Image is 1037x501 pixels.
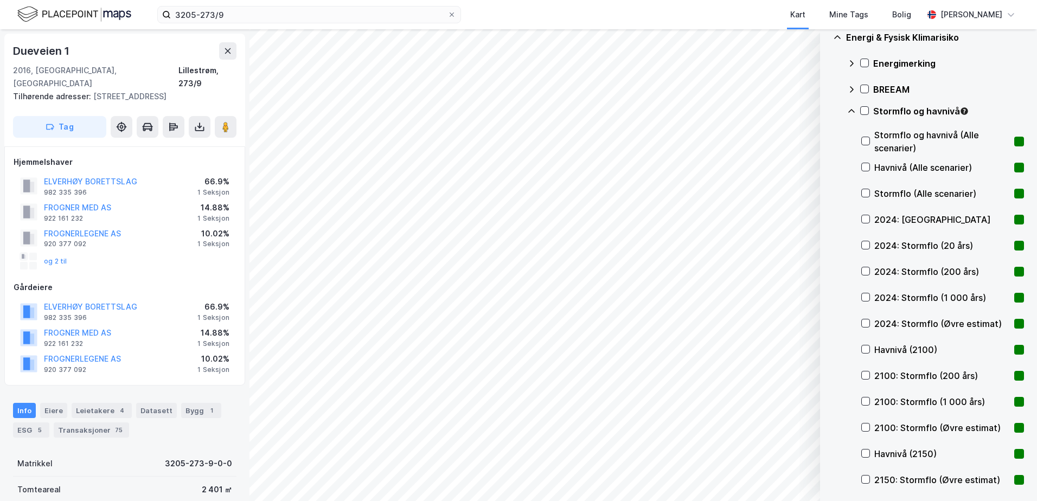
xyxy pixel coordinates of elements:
img: logo.f888ab2527a4732fd821a326f86c7f29.svg [17,5,131,24]
div: Energi & Fysisk Klimarisiko [846,31,1024,44]
div: Matrikkel [17,457,53,470]
div: 2024: Stormflo (20 års) [874,239,1010,252]
span: Tilhørende adresser: [13,92,93,101]
div: 922 161 232 [44,214,83,223]
div: Dueveien 1 [13,42,72,60]
div: 920 377 092 [44,365,86,374]
div: Gårdeiere [14,281,236,294]
div: 2024: [GEOGRAPHIC_DATA] [874,213,1010,226]
div: Lillestrøm, 273/9 [178,64,236,90]
div: Tomteareal [17,483,61,496]
div: 2024: Stormflo (1 000 års) [874,291,1010,304]
div: 14.88% [197,326,229,339]
div: Transaksjoner [54,422,129,438]
div: 982 335 396 [44,313,87,322]
div: 2100: Stormflo (200 års) [874,369,1010,382]
div: 1 Seksjon [197,188,229,197]
div: Bolig [892,8,911,21]
div: Hjemmelshaver [14,156,236,169]
input: Søk på adresse, matrikkel, gårdeiere, leietakere eller personer [171,7,447,23]
div: 4 [117,405,127,416]
div: 2100: Stormflo (Øvre estimat) [874,421,1010,434]
div: Bygg [181,403,221,418]
div: Mine Tags [829,8,868,21]
div: Havnivå (2150) [874,447,1010,460]
div: Energimerking [873,57,1024,70]
div: 1 [206,405,217,416]
div: Leietakere [72,403,132,418]
div: Eiere [40,403,67,418]
div: 10.02% [197,352,229,365]
div: 66.9% [197,175,229,188]
div: 14.88% [197,201,229,214]
div: 10.02% [197,227,229,240]
div: 2024: Stormflo (200 års) [874,265,1010,278]
div: 2100: Stormflo (1 000 års) [874,395,1010,408]
div: Datasett [136,403,177,418]
div: ESG [13,422,49,438]
iframe: Chat Widget [983,449,1037,501]
div: [STREET_ADDRESS] [13,90,228,103]
div: 2150: Stormflo (Øvre estimat) [874,473,1010,486]
div: BREEAM [873,83,1024,96]
div: 66.9% [197,300,229,313]
div: 2016, [GEOGRAPHIC_DATA], [GEOGRAPHIC_DATA] [13,64,178,90]
div: 922 161 232 [44,339,83,348]
div: Info [13,403,36,418]
div: Havnivå (Alle scenarier) [874,161,1010,174]
div: 982 335 396 [44,188,87,197]
div: Stormflo og havnivå [873,105,1024,118]
div: 1 Seksjon [197,339,229,348]
div: Tooltip anchor [959,106,969,116]
div: 3205-273-9-0-0 [165,457,232,470]
div: [PERSON_NAME] [940,8,1002,21]
div: 5 [34,425,45,435]
div: 75 [113,425,125,435]
div: Stormflo (Alle scenarier) [874,187,1010,200]
div: Havnivå (2100) [874,343,1010,356]
div: Stormflo og havnivå (Alle scenarier) [874,129,1010,155]
div: 1 Seksjon [197,365,229,374]
div: Kontrollprogram for chat [983,449,1037,501]
div: Kart [790,8,805,21]
div: 2 401 ㎡ [202,483,232,496]
div: 2024: Stormflo (Øvre estimat) [874,317,1010,330]
div: 1 Seksjon [197,214,229,223]
button: Tag [13,116,106,138]
div: 1 Seksjon [197,240,229,248]
div: 920 377 092 [44,240,86,248]
div: 1 Seksjon [197,313,229,322]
